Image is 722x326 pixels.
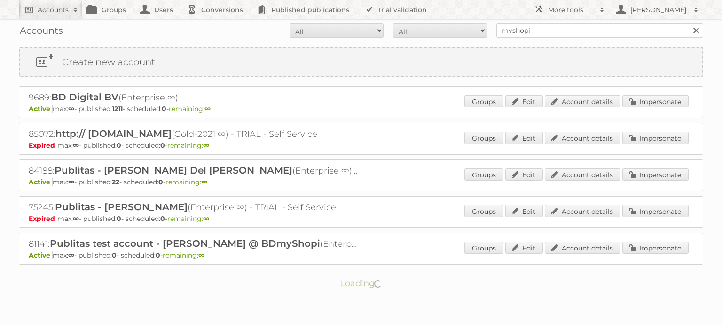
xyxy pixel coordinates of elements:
[55,201,188,212] span: Publitas - [PERSON_NAME]
[167,141,209,150] span: remaining:
[50,238,320,249] span: Publitas test account - [PERSON_NAME] @ BDmyShopi
[548,5,595,15] h2: More tools
[117,214,121,223] strong: 0
[505,95,543,107] a: Edit
[29,251,53,259] span: Active
[29,105,693,113] p: max: - published: - scheduled: -
[163,251,204,259] span: remaining:
[29,141,693,150] p: max: - published: - scheduled: -
[201,178,207,186] strong: ∞
[20,48,702,76] a: Create new account
[167,214,209,223] span: remaining:
[622,168,689,181] a: Impersonate
[55,128,172,139] span: http:// [DOMAIN_NAME]
[204,105,211,113] strong: ∞
[29,214,57,223] span: Expired
[545,95,620,107] a: Account details
[29,178,53,186] span: Active
[73,141,79,150] strong: ∞
[112,251,117,259] strong: 0
[112,105,123,113] strong: 1211
[622,95,689,107] a: Impersonate
[622,242,689,254] a: Impersonate
[464,168,503,181] a: Groups
[165,178,207,186] span: remaining:
[203,214,209,223] strong: ∞
[622,205,689,217] a: Impersonate
[156,251,160,259] strong: 0
[160,214,165,223] strong: 0
[545,242,620,254] a: Account details
[68,178,74,186] strong: ∞
[545,168,620,181] a: Account details
[117,141,121,150] strong: 0
[29,128,358,140] h2: 85072: (Gold-2021 ∞) - TRIAL - Self Service
[505,132,543,144] a: Edit
[29,91,358,104] h2: 9689: (Enterprise ∞)
[464,95,503,107] a: Groups
[29,178,693,186] p: max: - published: - scheduled: -
[464,132,503,144] a: Groups
[29,201,358,213] h2: 75245: (Enterprise ∞) - TRIAL - Self Service
[169,105,211,113] span: remaining:
[198,251,204,259] strong: ∞
[622,132,689,144] a: Impersonate
[203,141,209,150] strong: ∞
[68,105,74,113] strong: ∞
[51,91,118,103] span: BD Digital BV
[68,251,74,259] strong: ∞
[29,141,57,150] span: Expired
[545,132,620,144] a: Account details
[38,5,69,15] h2: Accounts
[29,165,358,177] h2: 84188: (Enterprise ∞) - TRIAL - Self Service
[112,178,119,186] strong: 22
[29,238,358,250] h2: 81141: (Enterprise ∞) - TRIAL - Self Service
[505,242,543,254] a: Edit
[464,205,503,217] a: Groups
[158,178,163,186] strong: 0
[505,205,543,217] a: Edit
[310,274,412,293] p: Loading
[29,251,693,259] p: max: - published: - scheduled: -
[29,214,693,223] p: max: - published: - scheduled: -
[628,5,689,15] h2: [PERSON_NAME]
[545,205,620,217] a: Account details
[505,168,543,181] a: Edit
[29,105,53,113] span: Active
[160,141,165,150] strong: 0
[73,214,79,223] strong: ∞
[162,105,166,113] strong: 0
[464,242,503,254] a: Groups
[55,165,292,176] span: Publitas - [PERSON_NAME] Del [PERSON_NAME]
